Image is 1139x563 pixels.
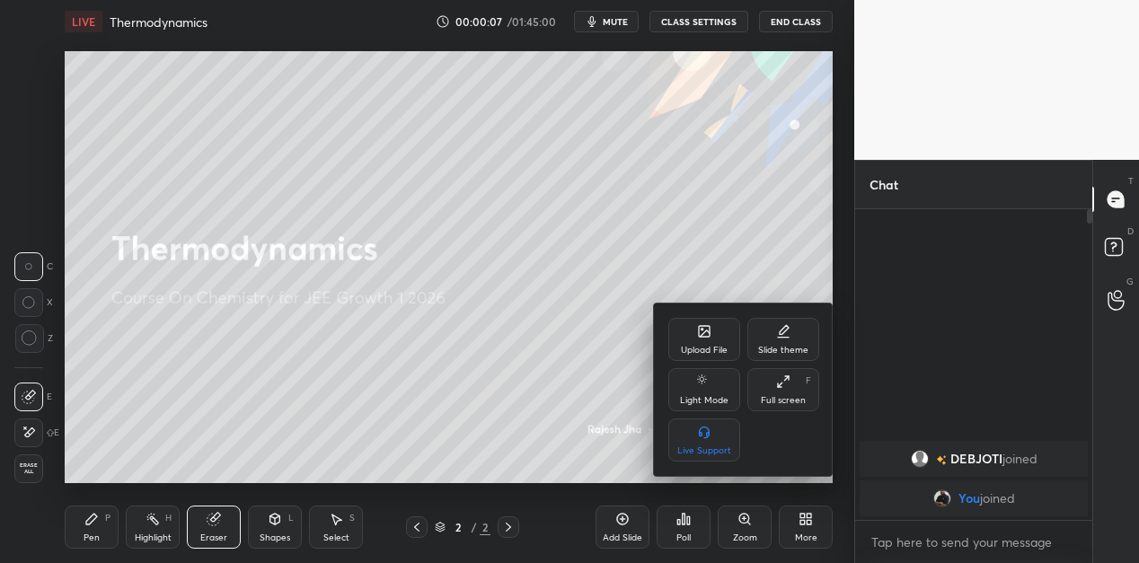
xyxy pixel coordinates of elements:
[806,376,811,385] div: F
[758,346,808,355] div: Slide theme
[677,446,731,455] div: Live Support
[680,396,728,405] div: Light Mode
[681,346,728,355] div: Upload File
[761,396,806,405] div: Full screen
